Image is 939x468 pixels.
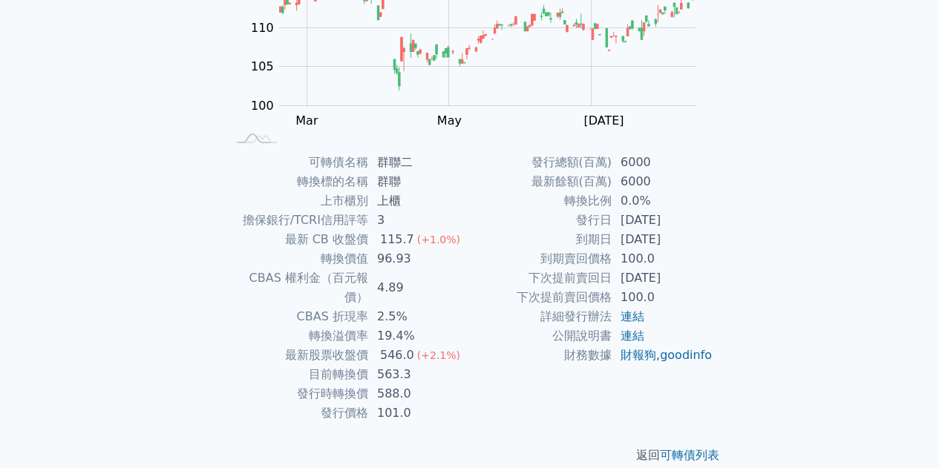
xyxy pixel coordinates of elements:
[368,307,470,326] td: 2.5%
[226,211,368,230] td: 擔保銀行/TCRI信用評等
[368,249,470,268] td: 96.93
[368,384,470,403] td: 588.0
[368,403,470,423] td: 101.0
[226,365,368,384] td: 目前轉換價
[226,326,368,346] td: 轉換溢價率
[226,230,368,249] td: 最新 CB 收盤價
[470,153,612,172] td: 發行總額(百萬)
[470,346,612,365] td: 財務數據
[226,403,368,423] td: 發行價格
[226,153,368,172] td: 可轉債名稱
[437,113,462,128] tspan: May
[377,346,417,365] div: 546.0
[470,172,612,191] td: 最新餘額(百萬)
[209,446,731,464] p: 返回
[470,326,612,346] td: 公開說明書
[612,268,713,288] td: [DATE]
[368,153,470,172] td: 群聯二
[865,397,939,468] iframe: Chat Widget
[251,59,274,73] tspan: 105
[621,329,644,343] a: 連結
[612,191,713,211] td: 0.0%
[612,230,713,249] td: [DATE]
[612,249,713,268] td: 100.0
[621,309,644,323] a: 連結
[226,307,368,326] td: CBAS 折現率
[226,346,368,365] td: 最新股票收盤價
[377,230,417,249] div: 115.7
[368,211,470,230] td: 3
[417,234,460,245] span: (+1.0%)
[470,249,612,268] td: 到期賣回價格
[226,268,368,307] td: CBAS 權利金（百元報價）
[621,348,656,362] a: 財報狗
[612,288,713,307] td: 100.0
[660,448,719,462] a: 可轉債列表
[295,113,318,128] tspan: Mar
[612,172,713,191] td: 6000
[612,346,713,365] td: ,
[470,288,612,307] td: 下次提前賣回價格
[226,172,368,191] td: 轉換標的名稱
[226,384,368,403] td: 發行時轉換價
[660,348,712,362] a: goodinfo
[226,249,368,268] td: 轉換價值
[368,172,470,191] td: 群聯
[612,153,713,172] td: 6000
[251,21,274,35] tspan: 110
[470,191,612,211] td: 轉換比例
[417,349,460,361] span: (+2.1%)
[470,268,612,288] td: 下次提前賣回日
[470,230,612,249] td: 到期日
[583,113,624,128] tspan: [DATE]
[368,191,470,211] td: 上櫃
[470,211,612,230] td: 發行日
[470,307,612,326] td: 詳細發行辦法
[368,365,470,384] td: 563.3
[612,211,713,230] td: [DATE]
[368,268,470,307] td: 4.89
[226,191,368,211] td: 上市櫃別
[251,99,274,113] tspan: 100
[368,326,470,346] td: 19.4%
